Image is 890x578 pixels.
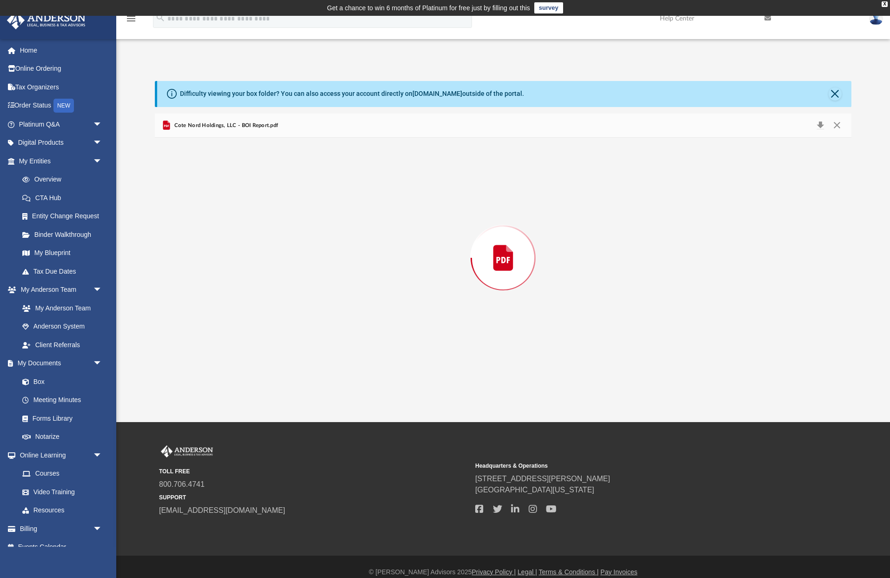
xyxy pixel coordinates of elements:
[472,568,516,576] a: Privacy Policy |
[93,446,112,465] span: arrow_drop_down
[13,428,112,446] a: Notarize
[600,568,637,576] a: Pay Invoices
[412,90,462,97] a: [DOMAIN_NAME]
[13,170,116,189] a: Overview
[13,262,116,281] a: Tax Due Dates
[13,336,112,354] a: Client Referrals
[159,493,469,502] small: SUPPORT
[13,372,107,391] a: Box
[13,299,107,317] a: My Anderson Team
[159,480,205,488] a: 800.706.4741
[7,60,116,78] a: Online Ordering
[7,134,116,152] a: Digital Productsarrow_drop_down
[882,1,888,7] div: close
[829,87,842,101] button: Close
[7,41,116,60] a: Home
[475,462,785,470] small: Headquarters & Operations
[93,281,112,300] span: arrow_drop_down
[518,568,537,576] a: Legal |
[13,501,112,520] a: Resources
[159,445,215,457] img: Anderson Advisors Platinum Portal
[93,519,112,538] span: arrow_drop_down
[13,188,116,207] a: CTA Hub
[7,78,116,96] a: Tax Organizers
[155,13,166,23] i: search
[7,96,116,115] a: Order StatusNEW
[534,2,563,13] a: survey
[93,115,112,134] span: arrow_drop_down
[13,409,107,428] a: Forms Library
[172,121,278,130] span: Cote Nord Holdings, LLC - BOI Report.pdf
[13,244,112,262] a: My Blueprint
[13,464,112,483] a: Courses
[93,152,112,171] span: arrow_drop_down
[869,12,883,25] img: User Pic
[126,13,137,24] i: menu
[126,18,137,24] a: menu
[812,119,829,132] button: Download
[13,391,112,410] a: Meeting Minutes
[539,568,599,576] a: Terms & Conditions |
[93,354,112,373] span: arrow_drop_down
[13,225,116,244] a: Binder Walkthrough
[7,354,112,373] a: My Documentsarrow_drop_down
[7,446,112,464] a: Online Learningarrow_drop_down
[13,483,107,501] a: Video Training
[4,11,88,29] img: Anderson Advisors Platinum Portal
[7,152,116,170] a: My Entitiesarrow_drop_down
[116,567,890,577] div: © [PERSON_NAME] Advisors 2025
[180,89,524,99] div: Difficulty viewing your box folder? You can also access your account directly on outside of the p...
[475,475,610,483] a: [STREET_ADDRESS][PERSON_NAME]
[93,134,112,153] span: arrow_drop_down
[13,317,112,336] a: Anderson System
[828,119,845,132] button: Close
[53,99,74,113] div: NEW
[327,2,530,13] div: Get a chance to win 6 months of Platinum for free just by filling out this
[7,115,116,134] a: Platinum Q&Aarrow_drop_down
[155,114,851,378] div: Preview
[7,281,112,299] a: My Anderson Teamarrow_drop_down
[159,506,285,514] a: [EMAIL_ADDRESS][DOMAIN_NAME]
[13,207,116,226] a: Entity Change Request
[475,486,594,494] a: [GEOGRAPHIC_DATA][US_STATE]
[7,538,116,557] a: Events Calendar
[7,519,116,538] a: Billingarrow_drop_down
[159,467,469,476] small: TOLL FREE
